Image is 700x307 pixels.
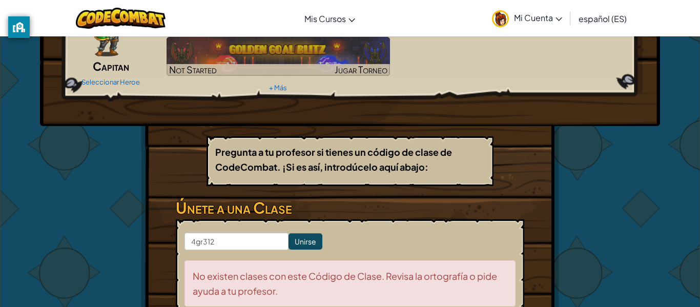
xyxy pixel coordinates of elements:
span: Jugar Torneo [335,64,387,75]
span: Not Started [169,64,217,75]
a: Mis Cursos [299,5,360,32]
a: Mi Cuenta [487,2,567,34]
input: Unirse [289,233,322,250]
span: Mi Cuenta [514,12,562,23]
span: español (ES) [579,13,627,24]
b: Pregunta a tu profesor si tienes un código de clase de CodeCombat. ¡Si es así, introdúcelo aquí a... [215,146,452,173]
a: español (ES) [573,5,632,32]
h3: Únete a una Clase [176,196,524,219]
img: Golden Goal [167,37,390,76]
div: No existen clases con este Código de Clase. Revisa la ortografía o pide ayuda a tu profesor. [184,260,516,306]
span: Capitan [93,59,129,73]
img: CodeCombat logo [76,8,166,29]
input: <Enter Class Code> [184,233,289,250]
button: privacy banner [8,16,30,38]
img: avatar [492,10,509,27]
a: Not StartedJugar Torneo [167,37,390,76]
a: Seleccionar Heroe [81,78,140,86]
a: + Más [269,84,287,92]
span: Mis Cursos [304,13,346,24]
